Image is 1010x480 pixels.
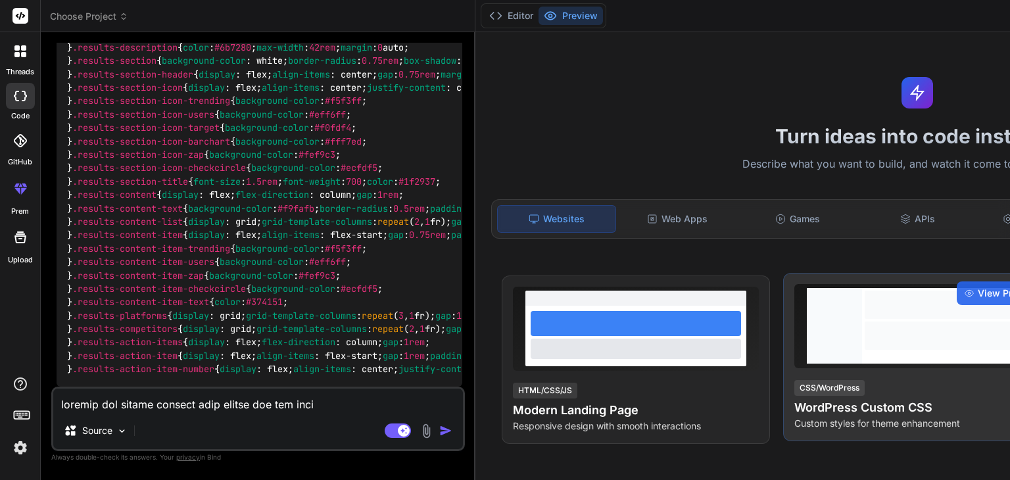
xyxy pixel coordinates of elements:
span: #374151 [246,297,283,308]
span: gap [377,68,393,80]
span: 42rem [309,41,335,53]
span: .results-content-text [72,203,183,214]
span: .results-content-item-text [72,297,209,308]
span: background-color [220,108,304,120]
span: #1f2937 [398,176,435,187]
span: .results-section-icon-checkcircle [72,162,246,174]
label: code [11,110,30,122]
span: 1.5rem [456,310,488,322]
p: Source [82,424,112,437]
span: background-color [251,162,335,174]
span: display [188,82,225,93]
span: #ecfdf5 [341,283,377,295]
span: max-width [256,41,304,53]
img: icon [439,424,452,437]
span: padding [451,229,488,241]
span: margin [341,41,372,53]
label: prem [11,206,29,217]
span: #eff6ff [309,108,346,120]
span: margin-bottom [441,68,509,80]
div: HTML/CSS/JS [513,383,577,398]
span: background-color [225,122,309,134]
span: color [183,41,209,53]
span: justify-content [398,364,477,375]
span: .results-section-icon-zap [72,149,204,160]
span: align-items [293,364,351,375]
span: display [162,189,199,201]
div: Websites [497,205,616,233]
span: color [214,297,241,308]
button: Editor [484,7,539,25]
span: 2 [414,216,420,228]
span: 0 [462,55,467,67]
span: repeat [372,323,404,335]
span: gap [383,337,398,348]
span: #eff6ff [309,256,346,268]
span: gap [388,229,404,241]
span: .results-section-icon-target [72,122,220,134]
span: flex-direction [235,189,309,201]
label: Upload [8,254,33,266]
img: settings [9,437,32,459]
span: grid-template-columns [256,323,367,335]
span: .results-content [72,189,156,201]
span: .results-action-item [72,350,178,362]
span: align-items [272,68,330,80]
span: .results-platforms [72,310,167,322]
span: .results-section-icon-barchart [72,135,230,147]
label: threads [6,66,34,78]
span: display [188,216,225,228]
button: Preview [539,7,603,25]
span: box-shadow [404,55,456,67]
span: .results-section-header [72,68,193,80]
span: 0.75rem [362,55,398,67]
span: .results-content-item-checkcircle [72,283,246,295]
span: background-color [162,55,246,67]
p: Always double-check its answers. Your in Bind [51,451,465,464]
span: #f9fafb [277,203,314,214]
span: 1 [420,323,425,335]
span: background-color [209,149,293,160]
span: .results-action-items [72,337,183,348]
span: .results-section [72,55,156,67]
span: 1 [425,216,430,228]
span: grid-template-columns [246,310,356,322]
span: display [188,337,225,348]
span: Choose Project [50,10,128,23]
span: background-color [220,256,304,268]
span: display [172,310,209,322]
span: align-items [262,82,320,93]
span: repeat [377,216,409,228]
span: privacy [176,453,200,461]
span: background-color [235,95,320,107]
span: #fef9c3 [299,270,335,281]
span: #fef9c3 [299,149,335,160]
span: display [183,350,220,362]
span: display [199,68,235,80]
span: align-items [256,350,314,362]
h4: Modern Landing Page [513,401,759,420]
span: border-radius [320,203,388,214]
span: 700 [346,176,362,187]
div: APIs [859,205,976,233]
span: .results-section-icon-trending [72,95,230,107]
span: .results-action-item-number [72,364,214,375]
span: 0 [377,41,383,53]
span: 1.5rem [246,176,277,187]
span: gap [356,189,372,201]
span: .results-section-icon [72,82,183,93]
img: Pick Models [116,425,128,437]
img: attachment [419,423,434,439]
span: 0.75rem [409,229,446,241]
span: #f0fdf4 [314,122,351,134]
span: .results-section-icon-users [72,108,214,120]
span: grid-template-columns [262,216,372,228]
span: .results-content-item-zap [72,270,204,281]
span: 1 [409,310,414,322]
span: background-color [251,283,335,295]
span: gap [383,350,398,362]
span: font-weight [283,176,341,187]
span: background-color [235,243,320,254]
span: .results-content-list [72,216,183,228]
span: background-color [235,135,320,147]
